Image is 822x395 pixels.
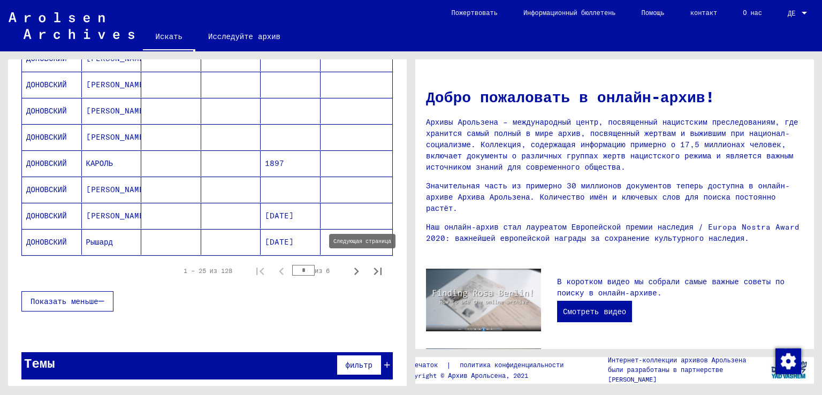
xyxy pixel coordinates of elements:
button: Показать меньше [21,291,113,312]
font: ДОНОВСКИЙ [26,158,67,168]
font: 1 – 25 из 128 [184,267,232,275]
button: Первая страница [249,260,271,282]
a: Исследуйте архив [195,24,293,49]
font: КАРОЛЬ [86,158,113,168]
font: [PERSON_NAME] [86,106,149,116]
font: Информационный бюллетень [523,9,616,17]
a: политика конфиденциальности [451,360,576,371]
font: Показать меньше [31,297,98,306]
font: контакт [690,9,717,17]
font: Помощь [642,9,665,17]
button: Последняя страница [367,260,389,282]
a: Смотреть видео [557,301,632,322]
font: ДЕ [788,9,795,17]
font: ДОНОВСКИЙ [26,80,67,89]
font: [PERSON_NAME] [86,54,149,63]
font: Добро пожаловать в онлайн-архив! [426,87,714,106]
font: из 6 [315,267,330,275]
img: yv_logo.png [769,356,809,383]
font: ДОНОВСКИЙ [26,54,67,63]
font: фильтр [346,360,372,370]
font: [DATE] [265,237,294,247]
font: Рышард [86,237,113,247]
div: Изменить согласие [775,348,801,374]
font: Copyright © Архив Арольсена, 2021 [403,371,528,379]
font: Исследуйте архив [208,32,280,41]
font: [DATE] [265,211,294,221]
font: Архивы Арользена – международный центр, посвященный нацистским преследованиям, где хранится самый... [426,117,798,172]
font: Смотреть видео [563,307,626,316]
font: Интернет-коллекции архивов Арользена [608,356,747,364]
font: [PERSON_NAME] [86,132,149,142]
font: ДОНОВСКИЙ [26,132,67,142]
font: Искать [156,32,182,41]
font: были разработаны в партнерстве [PERSON_NAME] [608,366,723,383]
font: ДОНОВСКИЙ [26,211,67,221]
font: Значительная часть из примерно 30 миллионов документов теперь доступна в онлайн-архиве Архива Аро... [426,181,790,213]
font: Наш онлайн-архив стал лауреатом Европейской премии наследия / Europa Nostra Award 2020: важнейшей... [426,222,800,243]
button: Предыдущая страница [271,260,292,282]
font: Пожертвовать [451,9,497,17]
font: В коротком видео мы собрали самые важные советы по поиску в онлайн-архиве. [557,277,785,298]
button: фильтр [337,355,382,375]
font: [PERSON_NAME] [86,80,149,89]
img: Arolsen_neg.svg [9,12,134,39]
font: Темы [24,355,55,371]
font: 1897 [265,158,284,168]
font: ДОНОВСКИЙ [26,237,67,247]
a: отпечаток [403,360,446,371]
font: ДОНОВСКИЙ [26,106,67,116]
font: О нас [743,9,762,17]
font: ДОНОВСКИЙ [26,185,67,194]
font: [PERSON_NAME] [86,185,149,194]
font: [PERSON_NAME] [86,211,149,221]
a: Искать [143,24,195,51]
img: video.jpg [426,269,541,331]
button: Следующая страница [346,260,367,282]
font: отпечаток [403,361,438,369]
font: политика конфиденциальности [460,361,564,369]
font: | [446,360,451,370]
img: Изменить согласие [775,348,801,374]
